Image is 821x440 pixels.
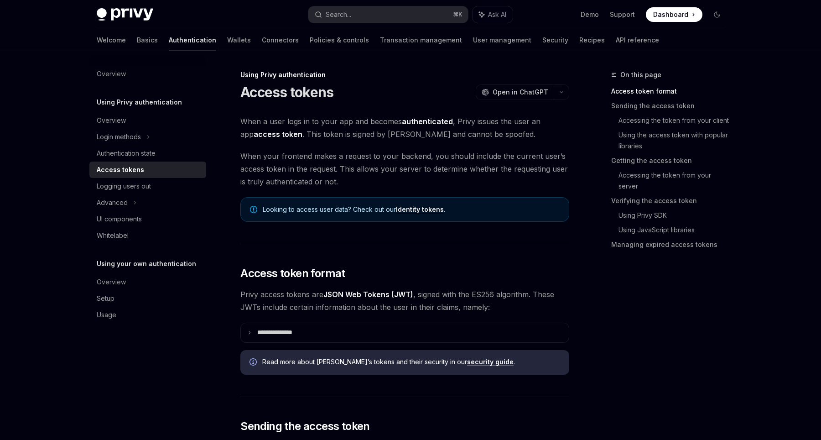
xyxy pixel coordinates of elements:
[240,70,569,79] div: Using Privy authentication
[310,29,369,51] a: Policies & controls
[97,131,141,142] div: Login methods
[323,290,413,299] a: JSON Web Tokens (JWT)
[97,309,116,320] div: Usage
[240,419,370,434] span: Sending the access token
[97,197,128,208] div: Advanced
[97,148,156,159] div: Authentication state
[262,357,560,367] span: Read more about [PERSON_NAME]’s tokens and their security in our .
[97,293,114,304] div: Setup
[618,128,732,153] a: Using the access token with popular libraries
[240,84,333,100] h1: Access tokens
[97,277,126,288] div: Overview
[710,7,724,22] button: Toggle dark mode
[581,10,599,19] a: Demo
[89,274,206,290] a: Overview
[89,307,206,323] a: Usage
[646,7,702,22] a: Dashboard
[263,205,560,214] span: Looking to access user data? Check out our .
[97,97,182,108] h5: Using Privy authentication
[240,115,569,141] span: When a user logs in to your app and becomes , Privy issues the user an app . This token is signed...
[308,6,468,23] button: Search...⌘K
[611,237,732,252] a: Managing expired access tokens
[89,145,206,162] a: Authentication state
[227,29,251,51] a: Wallets
[89,227,206,244] a: Whitelabel
[476,84,554,100] button: Open in ChatGPT
[380,29,462,51] a: Transaction management
[89,290,206,307] a: Setup
[467,358,514,366] a: security guide
[97,115,126,126] div: Overview
[97,68,126,79] div: Overview
[137,29,158,51] a: Basics
[326,9,351,20] div: Search...
[97,181,151,192] div: Logging users out
[542,29,568,51] a: Security
[396,205,444,214] a: Identity tokens
[97,230,129,241] div: Whitelabel
[89,211,206,227] a: UI components
[240,288,569,314] span: Privy access tokens are , signed with the ES256 algorithm. These JWTs include certain information...
[89,66,206,82] a: Overview
[169,29,216,51] a: Authentication
[653,10,688,19] span: Dashboard
[493,88,548,97] span: Open in ChatGPT
[488,10,506,19] span: Ask AI
[611,99,732,113] a: Sending the access token
[579,29,605,51] a: Recipes
[97,8,153,21] img: dark logo
[97,214,142,225] div: UI components
[89,112,206,129] a: Overview
[611,84,732,99] a: Access token format
[249,358,259,367] svg: Info
[89,162,206,178] a: Access tokens
[453,11,462,18] span: ⌘ K
[250,206,257,213] svg: Note
[620,69,661,80] span: On this page
[240,266,345,281] span: Access token format
[473,29,531,51] a: User management
[611,194,732,208] a: Verifying the access token
[262,29,299,51] a: Connectors
[618,208,732,223] a: Using Privy SDK
[89,178,206,194] a: Logging users out
[610,10,635,19] a: Support
[97,258,196,269] h5: Using your own authentication
[97,29,126,51] a: Welcome
[618,223,732,237] a: Using JavaScript libraries
[240,150,569,188] span: When your frontend makes a request to your backend, you should include the current user’s access ...
[618,168,732,194] a: Accessing the token from your server
[618,113,732,128] a: Accessing the token from your client
[97,164,144,175] div: Access tokens
[254,130,302,139] strong: access token
[611,153,732,168] a: Getting the access token
[616,29,659,51] a: API reference
[402,117,453,126] strong: authenticated
[473,6,513,23] button: Ask AI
